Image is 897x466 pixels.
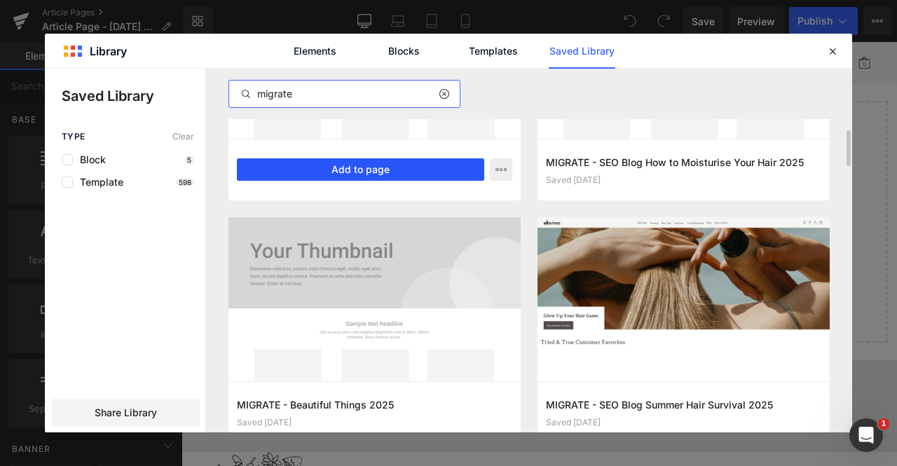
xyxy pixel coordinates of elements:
[581,440,691,462] p: Four free samples with every order.
[546,418,821,427] div: Saved [DATE]
[549,34,615,69] a: Saved Library
[371,34,437,69] a: Blocks
[778,18,799,32] a: Account
[73,154,106,165] span: Block
[237,158,484,181] button: Add to page
[28,11,105,34] img: Davines
[229,85,460,102] input: Search saved item by name
[849,418,883,452] iframe: Intercom live chat
[736,9,757,40] button: Search
[546,155,821,170] h3: MIGRATE - SEO Blog How to Moisturise Your Hair 2025
[237,418,512,427] div: Saved [DATE]
[537,11,557,42] a: Blog
[546,397,821,412] h3: MIGRATE - SEO Blog Summer Hair Survival 2025
[460,34,526,69] a: Templates
[34,103,814,120] p: Start building your page
[546,175,821,185] div: Saved [DATE]
[95,406,157,420] span: Share Library
[145,440,280,451] p: F
[237,397,512,412] h3: MIGRATE - Beautiful Things 2025
[34,313,814,323] p: or Drag & Drop elements from left sidebar
[381,11,432,41] button: Our Story
[206,11,249,42] a: Hair Quiz
[282,34,348,69] a: Elements
[73,177,123,188] span: Template
[446,11,523,41] button: For Professionals
[316,11,360,41] button: Hair Type
[361,274,487,302] a: Explore Template
[878,418,889,430] span: 1
[802,9,816,40] button: Minicart
[263,11,302,41] button: Products
[176,178,194,186] p: 598
[151,439,280,451] a: ind a Davines Salon near you.
[807,24,812,31] span: View cart, 0 items in cart
[172,132,194,142] span: Clear
[62,85,205,107] p: Saved Library
[184,156,194,164] p: 5
[360,440,488,451] p: Free Shipping on order $75+.
[571,11,633,42] a: Salon Locator
[757,18,778,32] a: Salon Locator
[62,132,85,142] span: Type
